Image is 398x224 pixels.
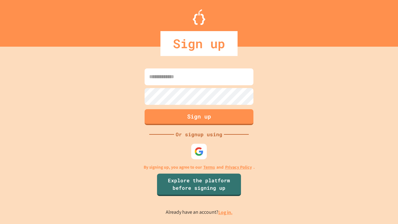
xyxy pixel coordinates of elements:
[174,131,224,138] div: Or signup using
[225,164,252,170] a: Privacy Policy
[160,31,238,56] div: Sign up
[157,174,241,196] a: Explore the platform before signing up
[203,164,215,170] a: Terms
[144,164,255,170] p: By signing up, you agree to our and .
[145,109,253,125] button: Sign up
[193,9,205,25] img: Logo.svg
[166,208,233,216] p: Already have an account?
[218,209,233,216] a: Log in.
[194,147,204,156] img: google-icon.svg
